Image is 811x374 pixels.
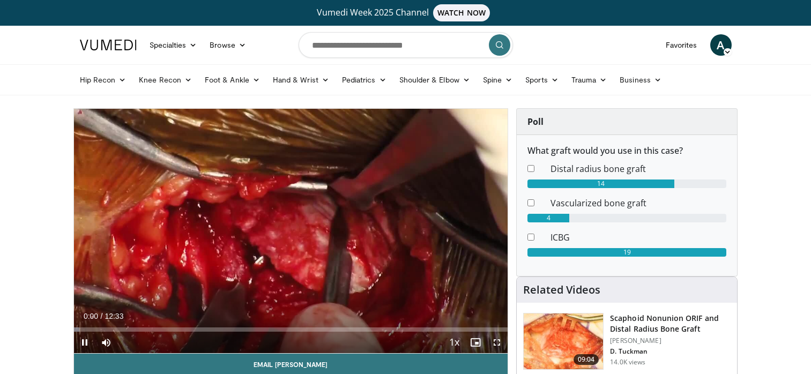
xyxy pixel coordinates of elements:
[143,34,204,56] a: Specialties
[610,358,645,366] p: 14.0K views
[95,332,117,353] button: Mute
[81,4,730,21] a: Vumedi Week 2025 ChannelWATCH NOW
[433,4,490,21] span: WATCH NOW
[527,146,726,156] h6: What graft would you use in this case?
[74,109,508,354] video-js: Video Player
[574,354,599,365] span: 09:04
[610,313,731,334] h3: Scaphoid Nonunion ORIF and Distal Radius Bone Graft
[524,313,603,369] img: c80d7d24-c060-40f3-af8e-dca67ae1a0ba.jpg.150x105_q85_crop-smart_upscale.jpg
[80,40,137,50] img: VuMedi Logo
[336,69,393,91] a: Pediatrics
[527,214,569,222] div: 4
[527,248,726,257] div: 19
[542,162,734,175] dd: Distal radius bone graft
[610,336,731,345] p: [PERSON_NAME]
[523,313,731,370] a: 09:04 Scaphoid Nonunion ORIF and Distal Radius Bone Graft [PERSON_NAME] D. Tuckman 14.0K views
[203,34,252,56] a: Browse
[710,34,732,56] a: A
[519,69,565,91] a: Sports
[198,69,266,91] a: Foot & Ankle
[443,332,465,353] button: Playback Rate
[73,69,133,91] a: Hip Recon
[565,69,614,91] a: Trauma
[465,332,486,353] button: Enable picture-in-picture mode
[84,312,98,320] span: 0:00
[132,69,198,91] a: Knee Recon
[527,116,544,128] strong: Poll
[486,332,508,353] button: Fullscreen
[393,69,477,91] a: Shoulder & Elbow
[477,69,519,91] a: Spine
[74,332,95,353] button: Pause
[523,283,600,296] h4: Related Videos
[613,69,668,91] a: Business
[101,312,103,320] span: /
[527,179,674,188] div: 14
[542,231,734,244] dd: ICBG
[542,197,734,210] dd: Vascularized bone graft
[659,34,704,56] a: Favorites
[105,312,123,320] span: 12:33
[610,347,731,356] p: D. Tuckman
[299,32,513,58] input: Search topics, interventions
[266,69,336,91] a: Hand & Wrist
[74,327,508,332] div: Progress Bar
